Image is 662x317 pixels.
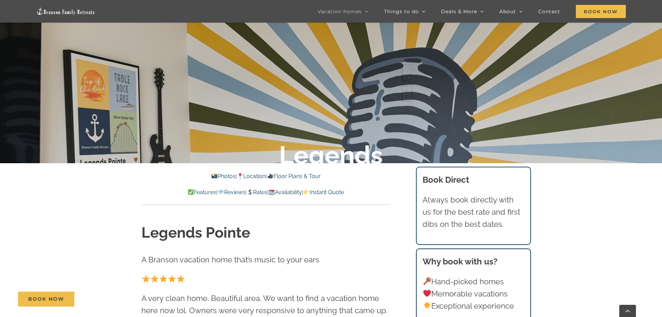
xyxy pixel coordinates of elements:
[151,275,158,283] img: ⭐️
[268,173,273,179] img: 🎥
[211,173,236,180] a: Photos
[538,9,560,14] span: Contact
[441,9,477,14] span: Deals & More
[237,173,265,180] a: Location
[499,9,516,14] span: About
[423,290,431,297] img: ❤️
[18,292,74,307] a: Book Now
[28,296,64,302] span: Book Now
[423,175,469,185] b: Book Direct
[247,189,253,195] img: 💲
[212,173,217,179] img: 📸
[269,189,302,196] a: Availability
[423,255,524,268] h3: Why book with us?
[188,189,216,196] a: Features
[36,7,95,15] img: Branson Family Retreats Logo
[384,9,419,14] span: Things to do
[304,189,309,195] img: 👉
[247,189,267,196] a: Rates
[141,255,319,264] span: A Branson vacation home that’s music to your ears
[303,189,344,196] a: Instant Quote
[237,173,243,179] img: 📍
[141,172,390,181] p: | |
[141,223,390,243] h1: Legends Pointe
[279,140,383,200] b: Legends Pointe
[168,275,176,283] img: ⭐️
[423,194,524,231] p: Always book directly with us for the best rate and first dibs on the best dates.
[267,173,320,180] a: Floor Plans & Tour
[218,189,245,196] a: Reviews
[576,5,626,18] span: Book Now
[269,189,275,195] img: 📆
[160,275,167,283] img: ⭐️
[318,9,362,14] span: Vacation homes
[423,277,431,285] img: 🔑
[423,276,524,312] p: Hand-picked homes Memorable vacations Exceptional experience
[142,275,150,283] img: ⭐️
[141,188,390,197] p: | | | |
[177,275,185,283] img: ⭐️
[218,189,224,195] img: 💬
[188,189,194,195] img: ✅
